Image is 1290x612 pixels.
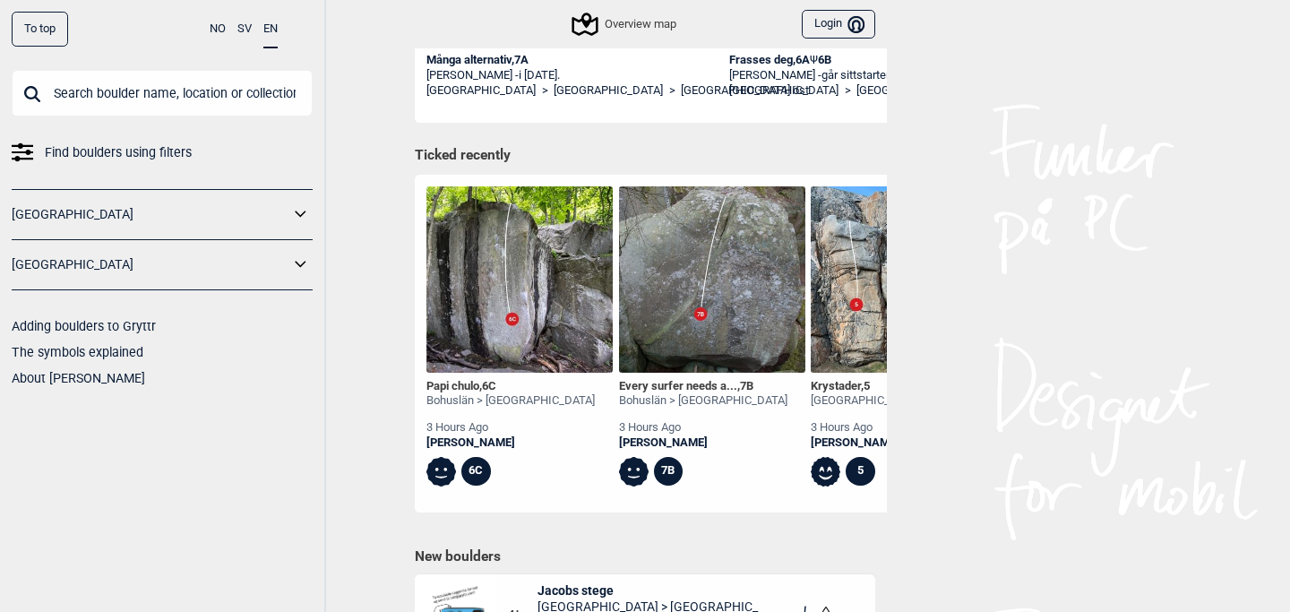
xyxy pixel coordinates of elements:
[821,68,936,82] span: går sittstarten i [DATE].
[810,53,818,66] span: Ψ
[729,68,1027,83] div: [PERSON_NAME] -
[619,435,787,451] a: [PERSON_NAME]
[537,582,760,599] span: Jacobs stege
[864,379,870,392] span: 5
[856,83,966,99] a: [GEOGRAPHIC_DATA]
[426,379,595,394] div: Papi chulo ,
[426,435,595,451] a: [PERSON_NAME]
[554,83,663,99] a: [GEOGRAPHIC_DATA]
[811,435,968,451] a: [PERSON_NAME]
[654,457,684,487] div: 7B
[482,379,496,392] span: 6C
[12,12,68,47] div: To top
[846,457,875,487] div: 5
[461,457,491,487] div: 6C
[426,68,724,83] div: [PERSON_NAME] -
[12,140,313,166] a: Find boulders using filters
[426,186,613,373] img: Papi chulo 210829
[426,53,724,68] div: Många alternativ , 7A
[619,379,787,394] div: Every surfer needs a... ,
[542,83,548,99] span: >
[681,83,809,99] a: [GEOGRAPHIC_DATA] öst
[12,70,313,116] input: Search boulder name, location or collection
[619,393,787,409] div: Bohuslän > [GEOGRAPHIC_DATA]
[263,12,278,48] button: EN
[12,319,156,333] a: Adding boulders to Gryttr
[415,547,875,565] h1: New boulders
[811,420,968,435] div: 3 hours ago
[811,186,997,373] img: Krystader 230410
[415,146,875,166] h1: Ticked recently
[729,53,1027,68] div: Frasses deg , 6A 6B
[519,68,560,82] span: i [DATE].
[574,13,676,35] div: Overview map
[845,83,851,99] span: >
[210,12,226,47] button: NO
[802,10,875,39] button: Login
[12,202,289,228] a: [GEOGRAPHIC_DATA]
[426,420,595,435] div: 3 hours ago
[12,345,143,359] a: The symbols explained
[811,393,968,409] div: [GEOGRAPHIC_DATA] > Öckerö
[426,393,595,409] div: Bohuslän > [GEOGRAPHIC_DATA]
[426,83,536,99] a: [GEOGRAPHIC_DATA]
[237,12,252,47] button: SV
[669,83,675,99] span: >
[12,252,289,278] a: [GEOGRAPHIC_DATA]
[619,186,805,373] img: Every surfer needs a wave
[12,371,145,385] a: About [PERSON_NAME]
[811,379,968,394] div: Krystader ,
[740,379,753,392] span: 7B
[45,140,192,166] span: Find boulders using filters
[619,420,787,435] div: 3 hours ago
[729,83,838,99] a: [GEOGRAPHIC_DATA]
